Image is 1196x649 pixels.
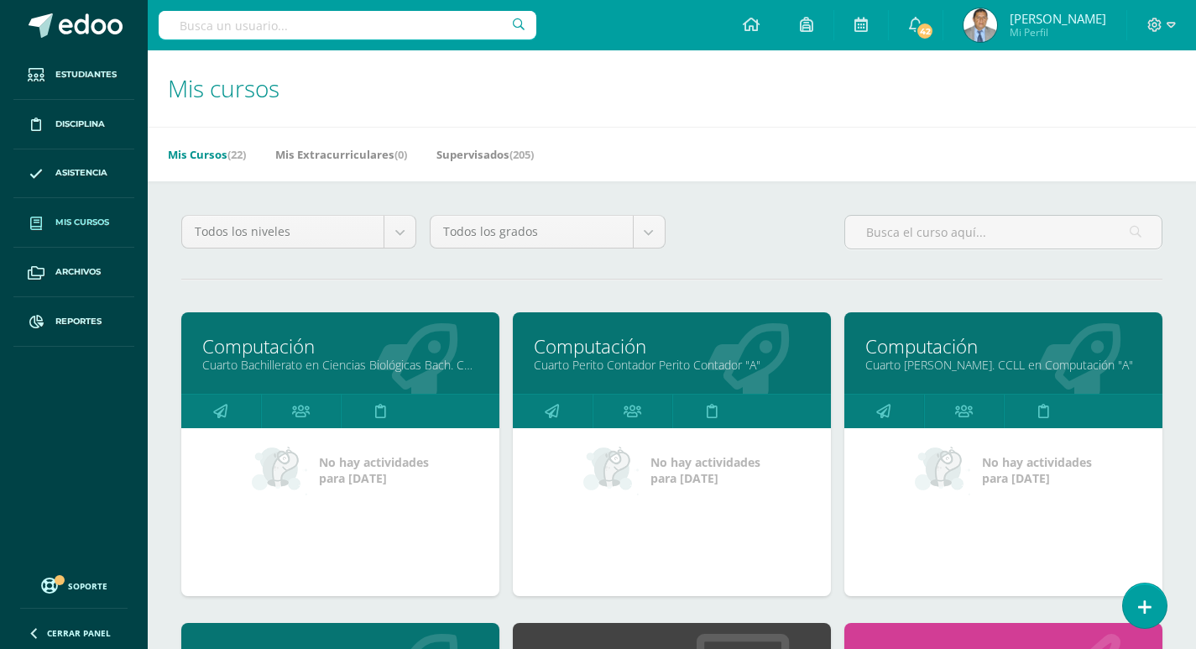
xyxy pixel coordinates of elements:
a: Cuarto Bachillerato en Ciencias Biológicas Bach. CCLL en Ciencias Biológicas "A" [202,357,478,373]
span: No hay actividades para [DATE] [982,454,1092,486]
a: Soporte [20,573,128,596]
img: no_activities_small.png [252,445,307,495]
a: Archivos [13,248,134,297]
span: Todos los grados [443,216,619,248]
input: Busca el curso aquí... [845,216,1162,249]
input: Busca un usuario... [159,11,536,39]
a: Mis Cursos(22) [168,141,246,168]
span: (0) [394,147,407,162]
span: Mis cursos [168,72,279,104]
span: (205) [509,147,534,162]
img: no_activities_small.png [915,445,970,495]
a: Todos los niveles [182,216,415,248]
span: Mi Perfil [1010,25,1106,39]
a: Mis Extracurriculares(0) [275,141,407,168]
span: [PERSON_NAME] [1010,10,1106,27]
a: Mis cursos [13,198,134,248]
span: Asistencia [55,166,107,180]
span: 42 [916,22,934,40]
a: Computación [202,333,478,359]
a: Cuarto Perito Contador Perito Contador "A" [534,357,810,373]
span: Soporte [68,580,107,592]
span: Reportes [55,315,102,328]
a: Disciplina [13,100,134,149]
span: Mis cursos [55,216,109,229]
span: Disciplina [55,118,105,131]
a: Computación [534,333,810,359]
a: Supervisados(205) [436,141,534,168]
span: No hay actividades para [DATE] [319,454,429,486]
span: No hay actividades para [DATE] [650,454,760,486]
a: Computación [865,333,1141,359]
img: no_activities_small.png [583,445,639,495]
a: Asistencia [13,149,134,199]
a: Estudiantes [13,50,134,100]
span: Estudiantes [55,68,117,81]
a: Cuarto [PERSON_NAME]. CCLL en Computación "A" [865,357,1141,373]
img: 219bdcb1a3e4d06700ae7d5ab62fa881.png [964,8,997,42]
a: Todos los grados [431,216,664,248]
span: Archivos [55,265,101,279]
span: (22) [227,147,246,162]
a: Reportes [13,297,134,347]
span: Cerrar panel [47,627,111,639]
span: Todos los niveles [195,216,371,248]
